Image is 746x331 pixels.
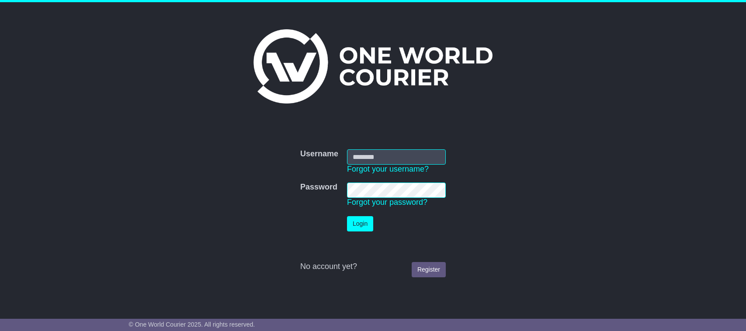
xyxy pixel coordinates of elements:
a: Forgot your password? [347,198,427,207]
label: Password [300,183,337,192]
a: Forgot your username? [347,165,429,173]
span: © One World Courier 2025. All rights reserved. [129,321,255,328]
button: Login [347,216,373,231]
label: Username [300,149,338,159]
img: One World [253,29,492,103]
a: Register [412,262,446,277]
div: No account yet? [300,262,446,272]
